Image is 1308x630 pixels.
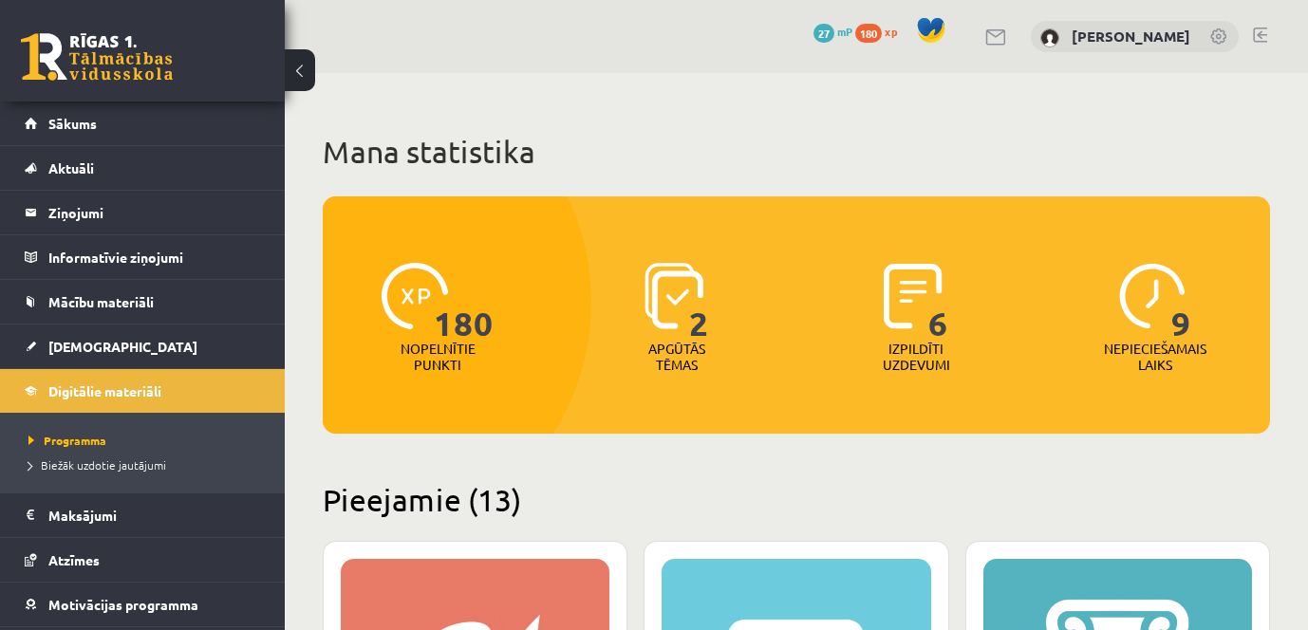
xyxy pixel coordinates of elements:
img: icon-clock-7be60019b62300814b6bd22b8e044499b485619524d84068768e800edab66f18.svg [1119,263,1186,329]
span: Sākums [48,115,97,132]
img: Signija Fazekaša [1040,28,1059,47]
span: 9 [1171,263,1191,341]
p: Nepieciešamais laiks [1104,341,1206,373]
h2: Pieejamie (13) [323,481,1270,518]
a: 27 mP [813,24,852,39]
p: Apgūtās tēmas [640,341,714,373]
a: 180 xp [855,24,906,39]
legend: Informatīvie ziņojumi [48,235,261,279]
img: icon-learned-topics-4a711ccc23c960034f471b6e78daf4a3bad4a20eaf4de84257b87e66633f6470.svg [645,263,704,329]
span: 27 [813,24,834,43]
span: Programma [28,433,106,448]
span: Atzīmes [48,551,100,568]
a: Rīgas 1. Tālmācības vidusskola [21,33,173,81]
span: 180 [855,24,882,43]
img: icon-xp-0682a9bc20223a9ccc6f5883a126b849a74cddfe5390d2b41b4391c66f2066e7.svg [382,263,448,329]
a: Programma [28,432,266,449]
a: Aktuāli [25,146,261,190]
img: icon-completed-tasks-ad58ae20a441b2904462921112bc710f1caf180af7a3daa7317a5a94f2d26646.svg [884,263,943,329]
span: [DEMOGRAPHIC_DATA] [48,338,197,355]
a: Maksājumi [25,493,261,537]
a: Mācību materiāli [25,280,261,324]
a: Atzīmes [25,538,261,582]
legend: Maksājumi [48,493,261,537]
p: Izpildīti uzdevumi [879,341,953,373]
span: 180 [434,263,494,341]
span: mP [837,24,852,39]
a: Sākums [25,102,261,145]
a: Biežāk uzdotie jautājumi [28,456,266,473]
a: Ziņojumi [25,191,261,234]
a: Motivācijas programma [25,583,261,626]
a: Informatīvie ziņojumi [25,235,261,279]
span: 6 [928,263,948,341]
span: Digitālie materiāli [48,382,161,399]
h1: Mana statistika [323,133,1270,171]
legend: Ziņojumi [48,191,261,234]
span: Biežāk uzdotie jautājumi [28,457,166,472]
p: Nopelnītie punkti [401,341,476,373]
span: 2 [689,263,709,341]
span: Motivācijas programma [48,596,198,613]
span: Mācību materiāli [48,293,154,310]
span: xp [885,24,897,39]
a: [DEMOGRAPHIC_DATA] [25,324,261,368]
span: Aktuāli [48,159,94,176]
a: [PERSON_NAME] [1072,27,1190,46]
a: Digitālie materiāli [25,369,261,413]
